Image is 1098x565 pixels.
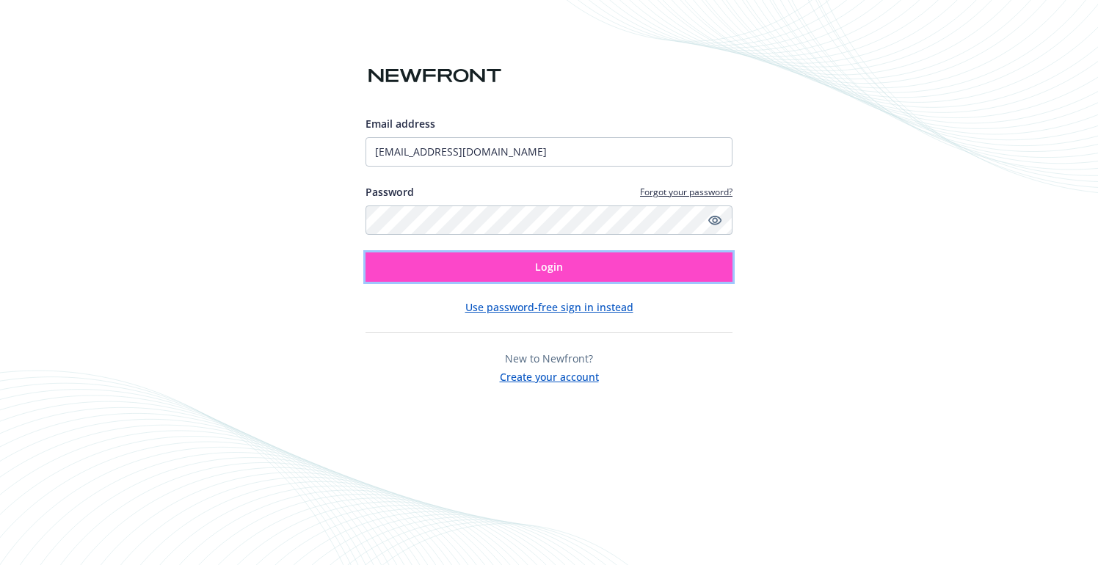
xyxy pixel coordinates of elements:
[535,260,563,274] span: Login
[366,63,504,89] img: Newfront logo
[366,252,732,282] button: Login
[640,186,732,198] a: Forgot your password?
[505,351,593,365] span: New to Newfront?
[465,299,633,315] button: Use password-free sign in instead
[500,366,599,384] button: Create your account
[366,205,732,235] input: Enter your password
[366,184,414,200] label: Password
[706,211,724,229] a: Show password
[366,117,435,131] span: Email address
[366,137,732,167] input: Enter your email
